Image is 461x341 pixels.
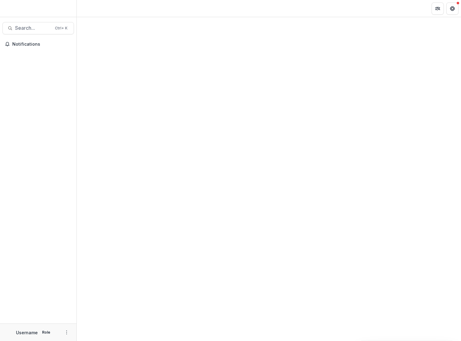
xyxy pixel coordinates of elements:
[40,330,52,335] p: Role
[446,2,459,15] button: Get Help
[63,329,70,336] button: More
[432,2,444,15] button: Partners
[54,25,69,32] div: Ctrl + K
[12,42,72,47] span: Notifications
[2,22,74,34] button: Search...
[16,329,38,336] p: Username
[15,25,51,31] span: Search...
[2,39,74,49] button: Notifications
